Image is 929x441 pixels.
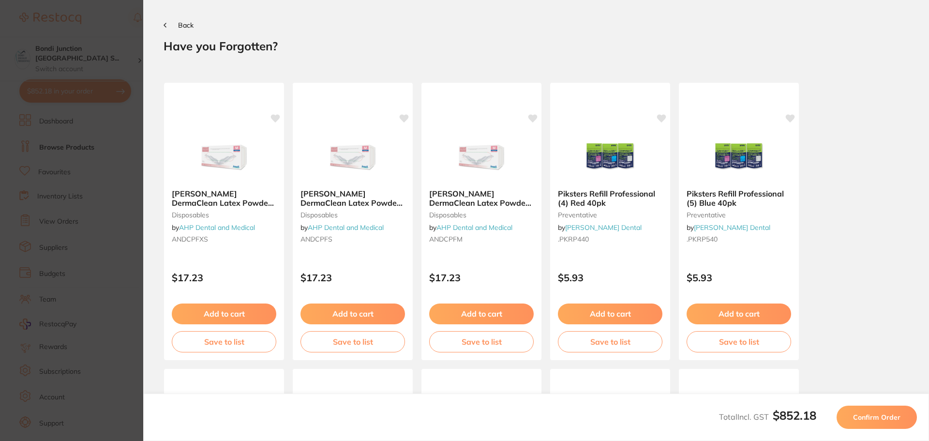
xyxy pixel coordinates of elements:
p: $17.23 [300,272,405,283]
img: Piksters Refill Professional (5) Blue 40pk [707,133,770,182]
button: Confirm Order [837,406,917,429]
a: [PERSON_NAME] Dental [694,223,770,232]
button: Back [164,21,194,29]
span: by [687,223,770,232]
button: Add to cart [687,304,791,324]
p: $5.93 [558,272,662,283]
a: AHP Dental and Medical [436,223,512,232]
img: Ansell DermaClean Latex Powder Free Exam Gloves, X-Small [193,133,255,182]
button: Add to cart [300,304,405,324]
img: Piksters Refill Professional (4) Red 40pk [579,133,642,182]
button: Save to list [687,331,791,352]
button: Add to cart [558,304,662,324]
small: ANDCPFS [300,235,405,243]
small: ANDCPFM [429,235,534,243]
b: Ansell DermaClean Latex Powder Free Exam Gloves, Small [300,189,405,207]
img: Ansell DermaClean Latex Powder Free Exam Gloves, Medium [450,133,513,182]
span: Total Incl. GST [719,412,816,422]
img: Ansell DermaClean Latex Powder Free Exam Gloves, Small [321,133,384,182]
b: $852.18 [773,408,816,423]
a: AHP Dental and Medical [179,223,255,232]
small: preventative [558,211,662,219]
a: AHP Dental and Medical [308,223,384,232]
small: disposables [429,211,534,219]
small: .PKRP540 [687,235,791,243]
button: Save to list [558,331,662,352]
b: Ansell DermaClean Latex Powder Free Exam Gloves, X-Small [172,189,276,207]
small: preventative [687,211,791,219]
span: by [429,223,512,232]
p: $17.23 [429,272,534,283]
span: Confirm Order [853,413,900,422]
a: [PERSON_NAME] Dental [565,223,642,232]
b: Piksters Refill Professional (5) Blue 40pk [687,189,791,207]
button: Add to cart [429,304,534,324]
span: by [558,223,642,232]
h2: Have you Forgotten? [164,39,909,53]
button: Add to cart [172,304,276,324]
span: by [300,223,384,232]
p: $5.93 [687,272,791,283]
b: Ansell DermaClean Latex Powder Free Exam Gloves, Medium [429,189,534,207]
button: Save to list [429,331,534,352]
small: disposables [172,211,276,219]
button: Save to list [300,331,405,352]
span: by [172,223,255,232]
small: ANDCPFXS [172,235,276,243]
button: Save to list [172,331,276,352]
b: Piksters Refill Professional (4) Red 40pk [558,189,662,207]
span: Back [178,21,194,30]
p: $17.23 [172,272,276,283]
small: .PKRP440 [558,235,662,243]
small: disposables [300,211,405,219]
